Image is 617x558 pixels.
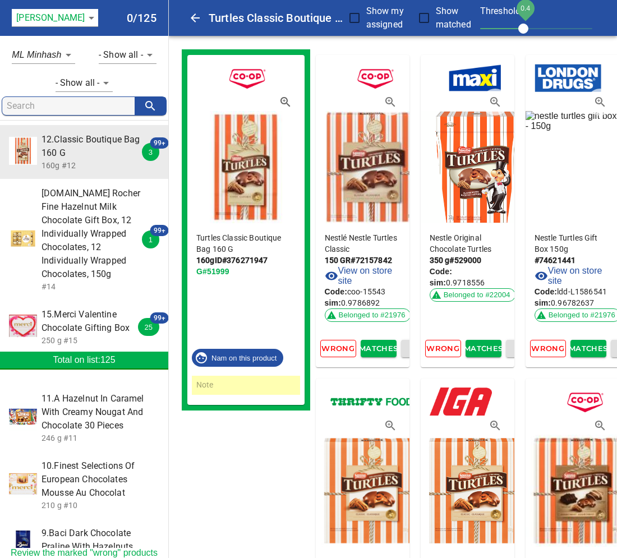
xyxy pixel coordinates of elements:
[12,50,61,59] em: ML Minhash
[42,187,141,281] span: [DOMAIN_NAME] Rocher Fine Hazelnut Milk Chocolate Gift Box, 12 Individually Wrapped Chocolates, 1...
[430,278,446,287] strong: sim:
[325,297,400,322] p: 0.9786892
[150,312,169,324] span: 99+
[42,500,159,511] p: 210 g #10
[135,97,166,115] button: search
[9,312,37,340] img: merci valentine chocolate gifting box
[42,432,159,444] p: 246 g #11
[325,266,400,286] a: View on store site
[535,287,557,296] b: Code:
[430,277,505,302] p: 0.9718556
[430,255,505,266] p: 350 g # 529000
[535,64,602,92] img: londondrugs.png
[421,105,533,223] img: original chocolate turtles
[9,224,37,252] img: ferrero rocher fine hazelnut milk chocolate gift box, 12 individually wrapped chocolates, 12 indi...
[42,133,141,160] span: 12.Classic Boutique Bag 160 G
[7,97,135,115] input: search
[570,340,606,357] button: Matches
[42,335,141,346] p: 250 g #15
[535,232,610,255] p: Nestle Turtles Gift Box 150g
[325,308,411,322] a: Belonged to #21976
[42,281,141,292] p: #14
[343,4,409,31] label: Show my assigned products only, uncheck to show all products
[530,340,566,357] button: Wrong
[430,267,452,276] b: Code:
[325,388,424,416] img: thriftyfoods.png
[42,308,141,335] span: 15.Merci Valentine Chocolate Gifting Box
[430,388,492,416] img: iga.png
[325,298,341,307] strong: sim:
[11,548,158,558] a: Review the marked "wrong" products
[401,340,423,357] button: ...
[325,255,400,266] p: 150 GR # 72157842
[366,4,409,31] span: Show my assigned
[466,340,501,357] button: Matches
[56,74,113,92] div: - Show all -
[190,105,302,223] img: classic boutique bag 160 g
[439,290,515,301] span: Belonged to #22004
[142,148,159,156] span: 3
[366,342,391,355] span: Matches
[209,9,349,27] h6: Turtles Classic Boutique Bag 160 g (160g)
[325,64,424,92] img: coop.png
[425,340,461,357] button: Wrong
[42,527,159,554] span: 9.Baci Dark Chocolate Praline With Hazelnuts
[512,342,523,355] span: ...
[480,4,592,18] p: Threshold
[407,342,418,355] span: ...
[42,392,159,432] span: 11.A Hazelnut In Caramel With Creamy Nougat And Chocolate 30 Pieces
[535,255,610,266] p: # 74621441
[325,232,400,255] p: Nestlé Nestle Turtles Classic
[205,354,283,362] span: Nam on this product
[99,46,156,64] div: - Show all -
[9,137,37,165] img: classic boutique bag 160 g
[506,340,528,357] button: ...
[42,459,159,500] span: 10.Finest Selections Of European Chocolates Mousse Au Chocolat
[196,64,296,92] img: coop.png
[521,4,530,12] span: 0.4
[471,342,496,355] span: Matches
[150,225,169,236] span: 99+
[535,297,610,322] p: 0.96782637
[325,287,347,296] b: Code:
[316,429,428,547] img: classic milk gift chocolate
[42,160,141,171] p: 160g #12
[431,342,455,355] span: Wrong
[325,286,400,297] p: coo-15543
[320,340,356,357] button: Wrong
[430,64,529,92] img: maxi.png
[430,288,515,302] a: Belonged to #22004
[12,46,75,64] div: ML Minhash
[535,266,610,286] a: View on store site
[138,323,159,331] span: 25
[12,9,98,27] div: [PERSON_NAME]
[361,340,397,357] button: Matches
[316,105,428,223] img: nestle turtles classic
[196,377,296,394] input: Note
[535,286,610,297] p: ldd-L1586541
[436,4,471,31] span: Show matched
[9,470,37,498] img: finest selections of european chocolates mousse au chocolat
[196,267,229,276] a: G#51999
[576,342,601,355] span: Matches
[182,4,209,31] button: Close
[421,429,533,547] img: classic milk gift chocolate
[142,236,159,244] span: 1
[150,137,169,149] span: 99+
[196,232,296,255] p: Turtles Classic Boutique Bag 160 G
[430,232,505,255] p: Nestle Original Chocolate Turtles
[334,310,410,321] span: Belonged to #21976
[127,9,156,27] h6: 0/125
[9,403,37,431] img: a hazelnut in caramel with creamy nougat and chocolate 30 pieces
[196,255,296,277] p: 160g ID# 376271947
[326,342,351,355] span: Wrong
[535,298,551,307] strong: sim:
[536,342,560,355] span: Wrong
